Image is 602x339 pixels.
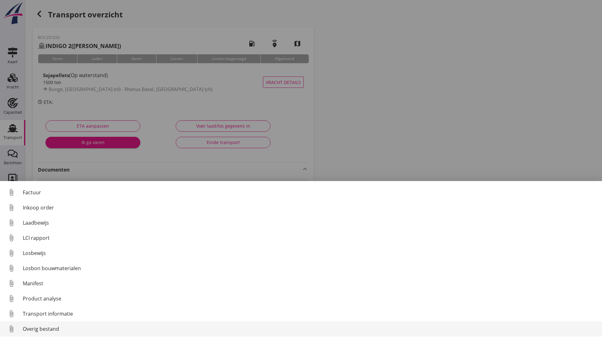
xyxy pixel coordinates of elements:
i: attach_file [6,294,16,304]
div: Laadbewijs [23,219,597,227]
div: Losbewijs [23,249,597,257]
i: attach_file [6,233,16,243]
div: Overig bestand [23,325,597,333]
i: attach_file [6,263,16,273]
div: LCI rapport [23,234,597,242]
i: attach_file [6,203,16,213]
div: Product analyse [23,295,597,302]
i: attach_file [6,187,16,197]
div: Transport informatie [23,310,597,318]
i: attach_file [6,248,16,258]
i: attach_file [6,324,16,334]
div: Factuur [23,189,597,196]
div: Losbon bouwmaterialen [23,264,597,272]
div: Manifest [23,280,597,287]
i: attach_file [6,309,16,319]
i: attach_file [6,278,16,288]
i: attach_file [6,218,16,228]
div: Inkoop order [23,204,597,211]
